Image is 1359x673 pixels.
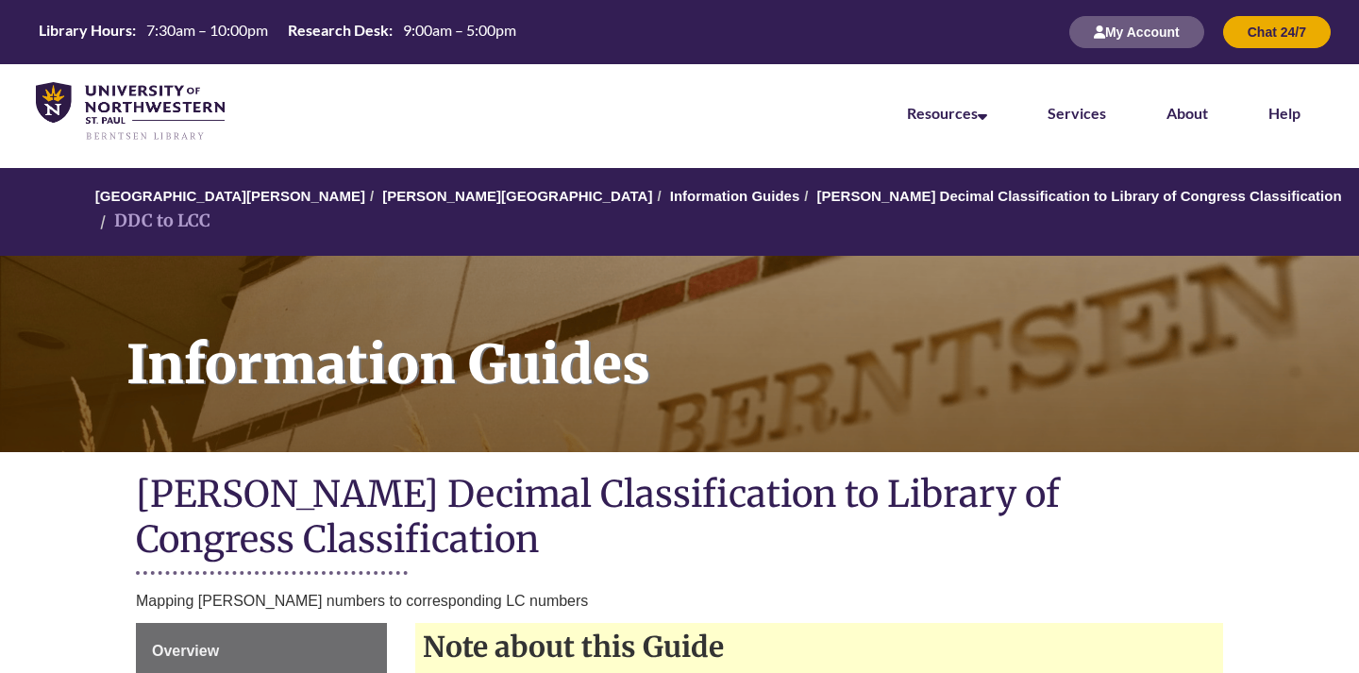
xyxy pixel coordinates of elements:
[1268,104,1300,122] a: Help
[95,208,210,235] li: DDC to LCC
[136,593,588,609] span: Mapping [PERSON_NAME] numbers to corresponding LC numbers
[280,20,395,41] th: Research Desk:
[403,21,516,39] span: 9:00am – 5:00pm
[1223,16,1331,48] button: Chat 24/7
[1223,24,1331,40] a: Chat 24/7
[152,643,219,659] span: Overview
[1069,24,1204,40] a: My Account
[907,104,987,122] a: Resources
[95,188,365,204] a: [GEOGRAPHIC_DATA][PERSON_NAME]
[146,21,268,39] span: 7:30am – 10:00pm
[1069,16,1204,48] button: My Account
[1048,104,1106,122] a: Services
[817,188,1342,204] a: [PERSON_NAME] Decimal Classification to Library of Congress Classification
[31,20,139,41] th: Library Hours:
[31,20,524,43] table: Hours Today
[31,20,524,45] a: Hours Today
[36,82,225,142] img: UNWSP Library Logo
[415,623,1224,670] h2: Note about this Guide
[382,188,652,204] a: [PERSON_NAME][GEOGRAPHIC_DATA]
[670,188,800,204] a: Information Guides
[106,256,1359,428] h1: Information Guides
[1166,104,1208,122] a: About
[136,471,1223,566] h1: [PERSON_NAME] Decimal Classification to Library of Congress Classification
